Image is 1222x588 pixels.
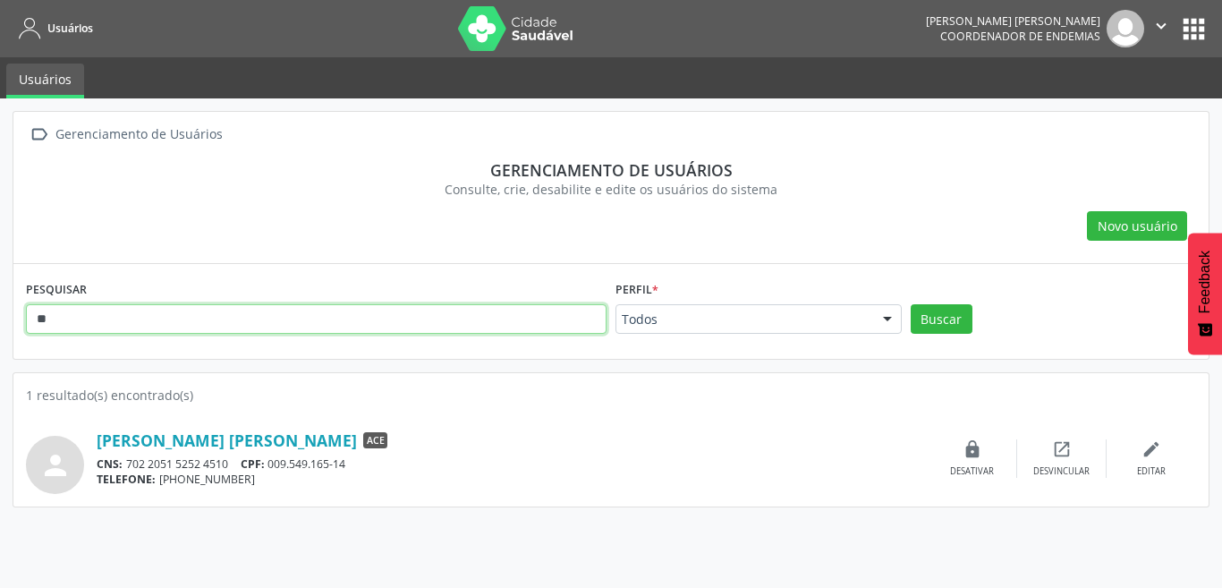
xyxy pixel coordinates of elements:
span: ACE [363,432,387,448]
img: img [1107,10,1144,47]
button: Feedback - Mostrar pesquisa [1188,233,1222,354]
div: 702 2051 5252 4510 009.549.165-14 [97,456,928,472]
span: Feedback [1197,251,1213,313]
i: edit [1141,439,1161,459]
button:  [1144,10,1178,47]
span: Usuários [47,21,93,36]
span: CNS: [97,456,123,472]
i:  [26,122,52,148]
a:  Gerenciamento de Usuários [26,122,225,148]
a: Usuários [6,64,84,98]
div: [PERSON_NAME] [PERSON_NAME] [926,13,1100,29]
i: open_in_new [1052,439,1072,459]
span: CPF: [241,456,265,472]
div: [PHONE_NUMBER] [97,472,928,487]
span: Novo usuário [1098,217,1177,235]
button: Buscar [911,304,972,335]
i: person [39,449,72,481]
span: Todos [622,311,865,328]
label: PESQUISAR [26,277,87,304]
div: Gerenciamento de usuários [38,160,1184,180]
div: 1 resultado(s) encontrado(s) [26,386,1196,405]
span: Coordenador de Endemias [940,29,1100,44]
span: TELEFONE: [97,472,156,487]
a: Usuários [13,13,93,43]
button: apps [1178,13,1209,45]
i:  [1151,16,1171,36]
label: Perfil [615,277,658,304]
i: lock [963,439,982,459]
div: Desativar [950,465,994,478]
div: Gerenciamento de Usuários [52,122,225,148]
button: Novo usuário [1087,211,1187,242]
a: [PERSON_NAME] [PERSON_NAME] [97,430,357,450]
div: Editar [1137,465,1166,478]
div: Desvincular [1033,465,1090,478]
div: Consulte, crie, desabilite e edite os usuários do sistema [38,180,1184,199]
